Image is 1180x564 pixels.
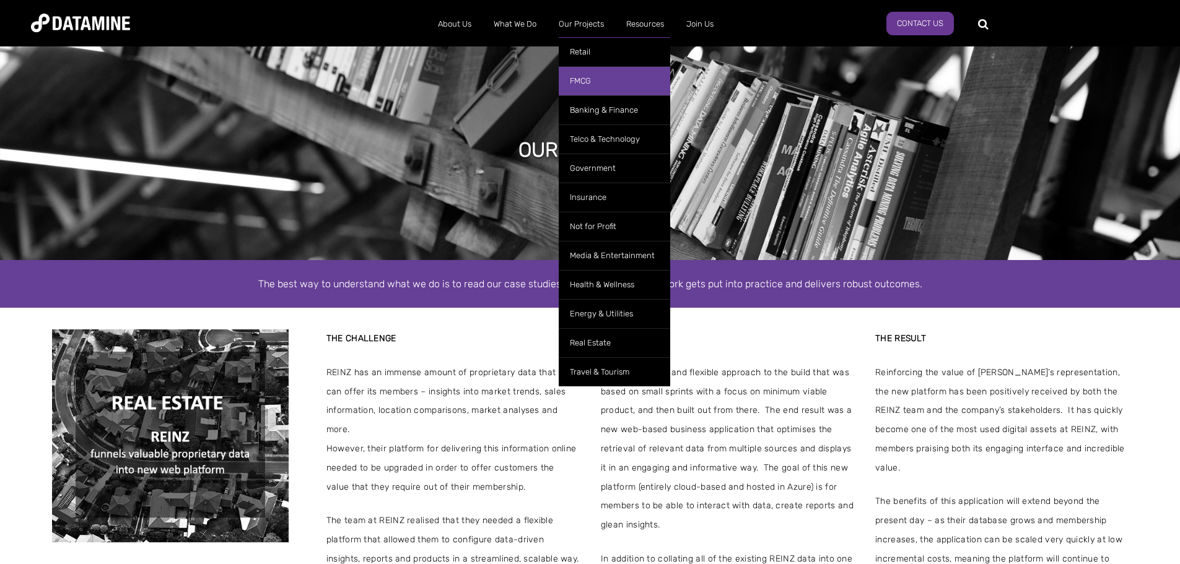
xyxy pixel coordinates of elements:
a: FMCG [559,66,670,95]
img: REINZ%20Case%20Study%20Image.png [52,329,289,542]
a: Not for Profit [559,212,670,241]
span: However, their platform for delivering this information online needed to be upgraded in order to ... [326,440,579,497]
a: Join Us [675,8,725,40]
a: Resources [615,8,675,40]
a: Media & Entertainment [559,241,670,270]
a: Health & Wellness [559,270,670,299]
span: We took an agile and flexible approach to the build that was based on small sprints with a focus ... [601,363,854,535]
a: Energy & Utilities [559,299,670,328]
a: Banking & Finance [559,95,670,124]
span: Reinforcing the value of [PERSON_NAME]’s representation, the new platform has been positively rec... [875,363,1128,478]
h1: Our projects [518,136,662,163]
strong: THE CHALLENGE [326,333,396,344]
a: What We Do [483,8,548,40]
a: Insurance [559,183,670,212]
a: Travel & Tourism [559,357,670,386]
strong: THE RESULT [875,333,926,344]
span: REINZ has an immense amount of proprietary data that it can offer its members – insights into mar... [326,363,579,440]
a: Telco & Technology [559,124,670,154]
a: Retail [559,37,670,66]
a: Our Projects [548,8,615,40]
a: About Us [427,8,483,40]
div: The best way to understand what we do is to read our case studies. You will see how our work gets... [237,275,943,292]
img: Datamine [31,14,130,32]
a: Real Estate [559,328,670,357]
a: Contact Us [886,12,954,35]
a: Government [559,154,670,183]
